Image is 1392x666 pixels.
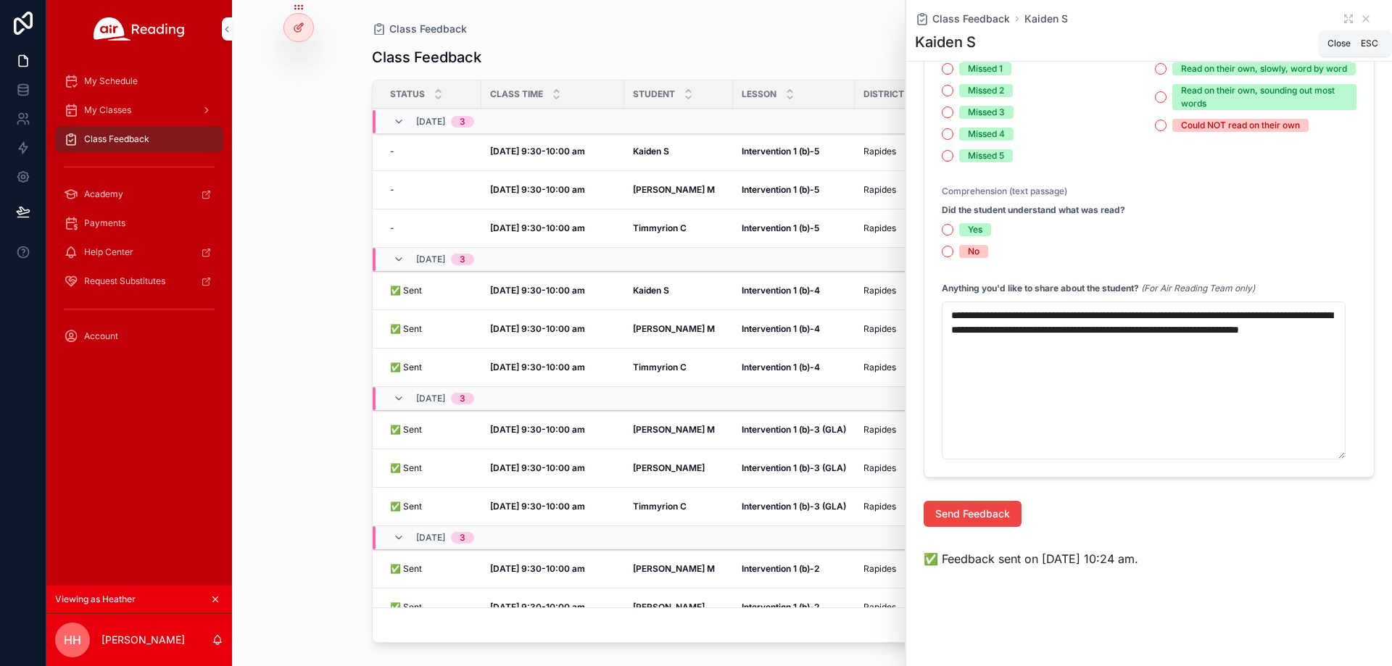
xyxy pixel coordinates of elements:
a: Rapides [863,323,1014,335]
a: Rapides [863,146,1014,157]
span: Help Center [84,246,133,258]
a: Intervention 1 (b)-5 [742,222,846,234]
a: [DATE] 9:30-10:00 am [490,602,616,613]
strong: [DATE] 9:30-10:00 am [490,184,585,195]
strong: [DATE] 9:30-10:00 am [490,424,585,435]
a: Rapides [863,563,1014,575]
a: ✅ Sent [390,424,473,436]
a: Rapides [863,285,1014,296]
strong: Intervention 1 (b)-2 [742,563,819,574]
strong: [PERSON_NAME] [633,602,705,612]
strong: Intervention 1 (b)-3 (GLA) [742,501,846,512]
div: Missed 1 [968,62,1003,75]
strong: [PERSON_NAME] M [633,424,715,435]
span: Payments [84,217,125,229]
span: Rapides [863,184,896,196]
span: My Schedule [84,75,138,87]
span: Rapides [863,602,896,613]
a: Rapides [863,424,1014,436]
div: 3 [460,116,465,128]
a: ✅ Sent [390,285,473,296]
strong: [DATE] 9:30-10:00 am [490,501,585,512]
em: (For Air Reading Team only) [1141,283,1255,294]
a: Account [55,323,223,349]
div: No [968,245,979,258]
a: Help Center [55,239,223,265]
div: Missed 5 [968,149,1004,162]
a: ✅ Sent [390,563,473,575]
span: Status [390,88,425,100]
span: [DATE] [416,532,445,544]
strong: Intervention 1 (b)-5 [742,146,819,157]
span: ✅ Sent [390,602,422,613]
div: Read on their own, sounding out most words [1181,84,1348,110]
span: ✅ Sent [390,462,422,474]
a: Payments [55,210,223,236]
a: Intervention 1 (b)-4 [742,285,846,296]
a: [PERSON_NAME] M [633,424,724,436]
a: Intervention 1 (b)-5 [742,184,846,196]
strong: [DATE] 9:30-10:00 am [490,362,585,372]
strong: Did the student understand what was read? [942,204,1125,216]
a: ✅ Sent [390,501,473,512]
a: My Classes [55,97,223,123]
a: ✅ Sent [390,602,473,613]
div: Missed 2 [968,84,1004,97]
a: Rapides [863,184,1014,196]
span: Academy [84,188,123,200]
p: [PERSON_NAME] [101,633,185,647]
span: HH [64,631,81,649]
span: Account [84,330,118,342]
div: Missed 4 [968,128,1005,141]
a: [PERSON_NAME] [633,602,724,613]
h1: Class Feedback [372,47,481,67]
strong: [DATE] 9:30-10:00 am [490,323,585,334]
a: Class Feedback [55,126,223,152]
span: [DATE] [416,393,445,404]
strong: [DATE] 9:30-10:00 am [490,563,585,574]
span: ✅ Sent [390,362,422,373]
a: [DATE] 9:30-10:00 am [490,146,616,157]
h1: Kaiden S [915,32,976,52]
a: Class Feedback [915,12,1010,26]
strong: Kaiden S [633,146,669,157]
a: Rapides [863,222,1014,234]
span: Student [633,88,675,100]
a: [PERSON_NAME] M [633,184,724,196]
img: App logo [94,17,185,41]
div: 3 [460,532,465,544]
span: Class Time [490,88,543,100]
a: ✅ Sent [390,362,473,373]
span: District [863,88,904,100]
a: Rapides [863,462,1014,474]
a: My Schedule [55,68,223,94]
span: [DATE] [416,254,445,265]
a: ✅ Sent [390,323,473,335]
span: Kaiden S [1024,12,1068,26]
a: Intervention 1 (b)-2 [742,602,846,613]
a: Timmyrion C [633,501,724,512]
span: Rapides [863,424,896,436]
span: Rapides [863,462,896,474]
span: Close [1327,38,1351,49]
strong: [DATE] 9:30-10:00 am [490,602,585,612]
span: Rapides [863,362,896,373]
strong: Intervention 1 (b)-4 [742,362,820,372]
a: Request Substitutes [55,268,223,294]
a: [DATE] 9:30-10:00 am [490,362,616,373]
a: [PERSON_NAME] [633,462,724,474]
a: Kaiden S [633,146,724,157]
a: [DATE] 9:30-10:00 am [490,462,616,474]
span: My Classes [84,104,131,116]
a: Intervention 1 (b)-5 [742,146,846,157]
a: Intervention 1 (b)-3 (GLA) [742,424,846,436]
div: 3 [460,393,465,404]
a: [DATE] 9:30-10:00 am [490,501,616,512]
span: ✅ Sent [390,424,422,436]
span: Esc [1358,38,1381,49]
a: - [390,184,473,196]
a: [PERSON_NAME] M [633,563,724,575]
strong: Intervention 1 (b)-3 (GLA) [742,424,846,435]
strong: Timmyrion C [633,362,687,372]
strong: Intervention 1 (b)-4 [742,285,820,296]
